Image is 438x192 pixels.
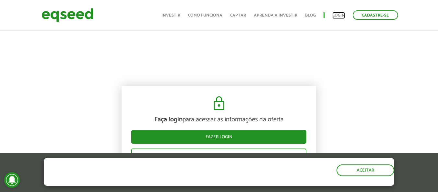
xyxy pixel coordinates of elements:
[131,149,306,162] a: Cadastre-se
[44,180,254,186] p: Ao clicar em "aceitar", você aceita nossa .
[131,116,306,124] p: para acessar as informações da oferta
[188,13,222,18] a: Como funciona
[161,13,180,18] a: Investir
[41,6,93,24] img: EqSeed
[337,164,394,176] button: Aceitar
[353,10,398,20] a: Cadastre-se
[154,114,183,125] strong: Faça login
[305,13,316,18] a: Blog
[44,158,254,178] h5: O site da EqSeed utiliza cookies para melhorar sua navegação.
[211,96,227,111] img: cadeado.svg
[254,13,297,18] a: Aprenda a investir
[332,13,345,18] a: Login
[131,130,306,144] a: Fazer login
[129,180,204,186] a: política de privacidade e de cookies
[230,13,246,18] a: Captar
